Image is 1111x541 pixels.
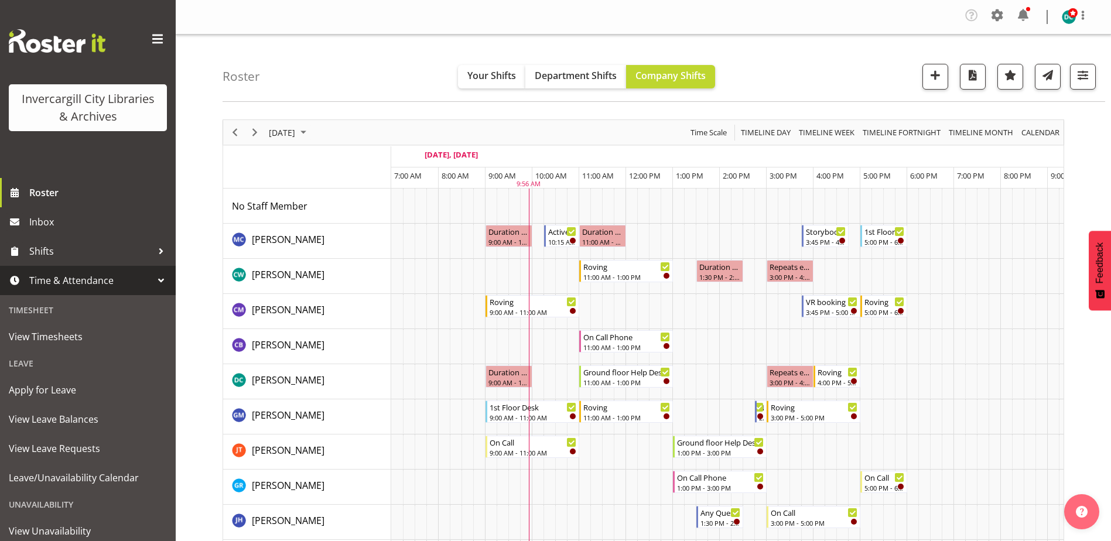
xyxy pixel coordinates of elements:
td: Chris Broad resource [223,329,391,364]
td: Grace Roscoe-Squires resource [223,470,391,505]
span: No Staff Member [232,200,307,213]
td: Jillian Hunter resource [223,505,391,540]
span: [PERSON_NAME] [252,233,324,246]
div: 2:45 PM - 3:00 PM [759,413,764,422]
span: 3:00 PM [770,170,797,181]
div: 3:45 PM - 5:00 PM [806,307,857,317]
div: 1:00 PM - 3:00 PM [677,448,764,457]
td: Aurora Catu resource [223,224,391,259]
span: [PERSON_NAME] [252,268,324,281]
div: Gabriel McKay Smith"s event - Roving Begin From Tuesday, September 9, 2025 at 11:00:00 AM GMT+12:... [579,400,673,423]
span: 8:00 AM [442,170,469,181]
span: 9:00 AM [488,170,516,181]
button: Download a PDF of the roster for the current day [960,64,986,90]
div: Repeats every [DATE] - [PERSON_NAME] [770,366,811,378]
span: calendar [1020,125,1061,140]
div: Ground floor Help Desk [677,436,764,448]
span: View Leave Requests [9,440,167,457]
img: donald-cunningham11616.jpg [1062,10,1076,24]
div: Duration 1 hours - [PERSON_NAME] [582,225,623,237]
span: Time Scale [689,125,728,140]
button: Add a new shift [922,64,948,90]
button: Your Shifts [458,65,525,88]
span: 11:00 AM [582,170,614,181]
div: Timesheet [3,298,173,322]
div: VR booking [806,296,857,307]
span: 10:00 AM [535,170,567,181]
a: [PERSON_NAME] [252,513,324,528]
button: Timeline Month [947,125,1016,140]
button: Company Shifts [626,65,715,88]
span: Department Shifts [535,69,617,82]
div: Ground floor Help Desk [583,366,670,378]
div: 5:00 PM - 6:00 PM [864,483,904,492]
span: 2:00 PM [723,170,750,181]
a: [PERSON_NAME] [252,232,324,246]
h4: Roster [223,70,260,83]
button: Highlight an important date within the roster. [997,64,1023,90]
div: 5:00 PM - 6:00 PM [864,307,904,317]
div: 1:00 PM - 3:00 PM [677,483,764,492]
div: Aurora Catu"s event - 1st Floor Desk Begin From Tuesday, September 9, 2025 at 5:00:00 PM GMT+12:0... [860,225,907,247]
button: Time Scale [689,125,729,140]
button: September 9, 2025 [267,125,312,140]
div: 11:00 AM - 12:00 PM [582,237,623,246]
div: Jillian Hunter"s event - On Call Begin From Tuesday, September 9, 2025 at 3:00:00 PM GMT+12:00 En... [767,506,860,528]
span: [DATE] [268,125,296,140]
span: 12:00 PM [629,170,661,181]
div: 9:00 AM - 11:00 AM [490,448,576,457]
div: On Call [490,436,576,448]
span: Time & Attendance [29,272,152,289]
a: [PERSON_NAME] [252,338,324,352]
button: Department Shifts [525,65,626,88]
div: 1st Floor Desk [490,401,576,413]
div: Chamique Mamolo"s event - Roving Begin From Tuesday, September 9, 2025 at 9:00:00 AM GMT+12:00 En... [486,295,579,317]
div: Previous [225,120,245,145]
div: Active Rhyming [548,225,576,237]
button: Feedback - Show survey [1089,231,1111,310]
div: Jillian Hunter"s event - Any Questions Begin From Tuesday, September 9, 2025 at 1:30:00 PM GMT+12... [696,506,743,528]
div: Donald Cunningham"s event - Repeats every tuesday - Donald Cunningham Begin From Tuesday, Septemb... [767,365,813,388]
a: No Staff Member [232,199,307,213]
div: Catherine Wilson"s event - Repeats every tuesday - Catherine Wilson Begin From Tuesday, September... [767,260,813,282]
span: 7:00 AM [394,170,422,181]
div: 9:00 AM - 10:00 AM [488,237,529,246]
td: Glen Tomlinson resource [223,434,391,470]
div: 1:30 PM - 2:30 PM [700,518,740,528]
div: 11:00 AM - 1:00 PM [583,413,670,422]
div: Next [245,120,265,145]
span: [PERSON_NAME] [252,374,324,386]
span: Inbox [29,213,170,231]
span: [PERSON_NAME] [252,479,324,492]
button: Filter Shifts [1070,64,1096,90]
span: View Leave Balances [9,410,167,428]
div: Glen Tomlinson"s event - On Call Begin From Tuesday, September 9, 2025 at 9:00:00 AM GMT+12:00 En... [486,436,579,458]
div: 1st Floor Desk [864,225,904,237]
div: 3:00 PM - 5:00 PM [771,518,857,528]
div: Gabriel McKay Smith"s event - New book tagging Begin From Tuesday, September 9, 2025 at 2:45:00 P... [755,400,767,423]
div: Aurora Catu"s event - Active Rhyming Begin From Tuesday, September 9, 2025 at 10:15:00 AM GMT+12:... [544,225,579,247]
span: 5:00 PM [863,170,891,181]
span: View Timesheets [9,328,167,345]
div: Duration 1 hours - [PERSON_NAME] [699,261,740,272]
button: Timeline Day [739,125,793,140]
div: Roving [583,261,670,272]
span: 1:00 PM [676,170,703,181]
a: View Leave Balances [3,405,173,434]
a: [PERSON_NAME] [252,303,324,317]
div: Invercargill City Libraries & Archives [20,90,155,125]
div: Catherine Wilson"s event - Duration 1 hours - Catherine Wilson Begin From Tuesday, September 9, 2... [696,260,743,282]
div: 3:00 PM - 5:00 PM [771,413,857,422]
div: Roving [583,401,670,413]
a: [PERSON_NAME] [252,268,324,282]
div: New book tagging [759,401,764,413]
div: Roving [864,296,904,307]
td: Donald Cunningham resource [223,364,391,399]
span: 8:00 PM [1004,170,1031,181]
div: Repeats every [DATE] - [PERSON_NAME] [770,261,811,272]
span: Timeline Month [948,125,1014,140]
div: 9:56 AM [517,179,541,189]
span: Company Shifts [635,69,706,82]
div: Unavailability [3,492,173,516]
div: Roving [818,366,857,378]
